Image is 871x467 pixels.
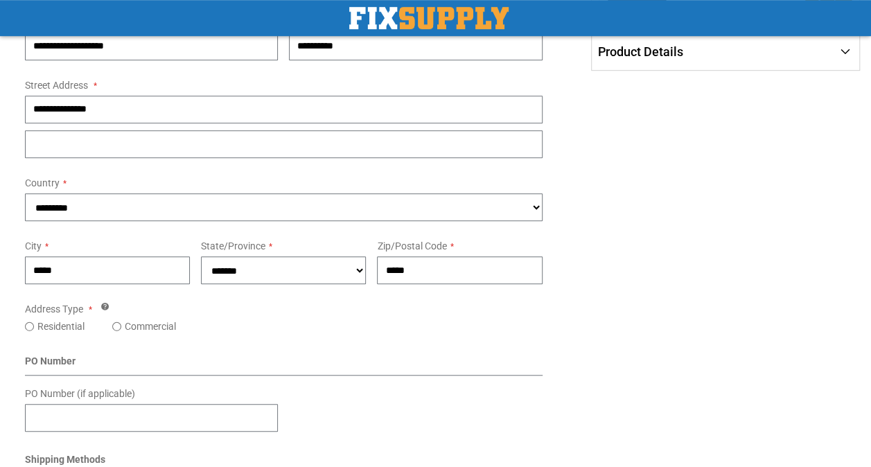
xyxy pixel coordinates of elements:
[25,388,135,399] span: PO Number (if applicable)
[377,240,446,252] span: Zip/Postal Code
[25,354,543,376] div: PO Number
[25,80,88,91] span: Street Address
[598,44,683,59] span: Product Details
[25,240,42,252] span: City
[201,240,265,252] span: State/Province
[25,303,83,315] span: Address Type
[125,319,176,333] label: Commercial
[37,319,85,333] label: Residential
[25,177,60,188] span: Country
[349,7,509,29] img: Fix Industrial Supply
[349,7,509,29] a: store logo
